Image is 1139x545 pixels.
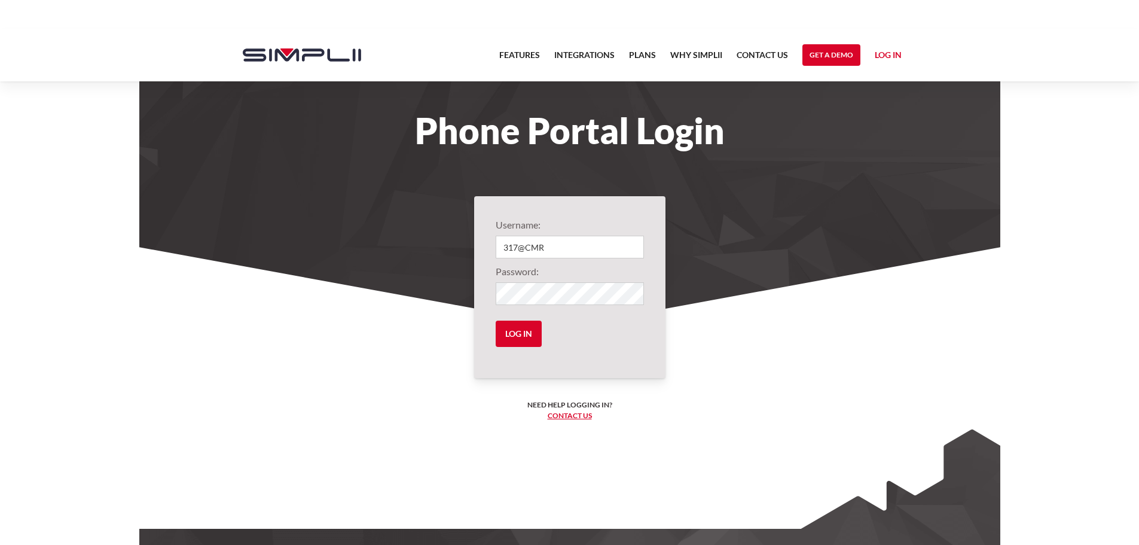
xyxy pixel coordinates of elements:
[231,29,361,81] a: home
[496,321,542,347] input: Log in
[875,48,902,66] a: Log in
[496,218,644,232] label: Username:
[496,218,644,357] form: Login
[231,117,909,144] h1: Phone Portal Login
[548,411,592,420] a: Contact us
[670,48,722,69] a: Why Simplii
[496,264,644,279] label: Password:
[802,44,860,66] a: Get a Demo
[527,400,612,421] h6: Need help logging in? ‍
[554,48,615,69] a: Integrations
[737,48,788,69] a: Contact US
[629,48,656,69] a: Plans
[499,48,540,69] a: Features
[243,48,361,62] img: Simplii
